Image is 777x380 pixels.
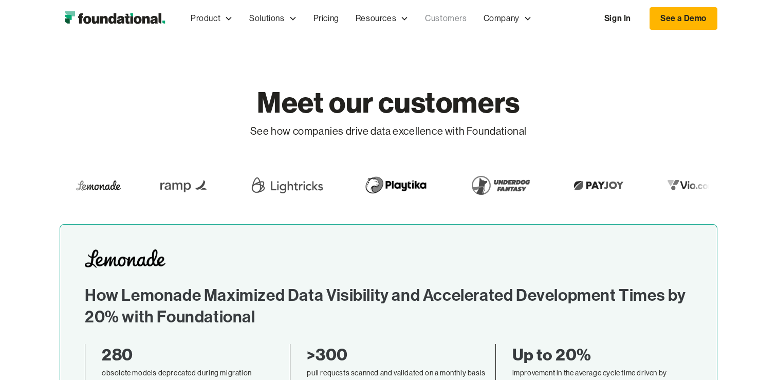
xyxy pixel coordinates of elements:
[512,344,692,366] div: Up to 20%
[250,122,527,141] p: See how companies drive data excellence with Foundational
[305,2,347,35] a: Pricing
[567,177,627,193] img: Payjoy
[75,177,119,193] img: Lemonade
[347,2,417,35] div: Resources
[307,367,487,378] div: pull requests scanned and validated on a monthly basis
[650,7,717,30] a: See a Demo
[102,344,282,366] div: 280
[85,284,692,327] h2: How Lemonade Maximized Data Visibility and Accelerated Development Times by 20% with Foundational
[307,344,487,366] div: >300
[102,367,282,378] div: obsolete models deprecated during migration
[241,2,305,35] div: Solutions
[191,12,220,25] div: Product
[475,2,540,35] div: Company
[182,2,241,35] div: Product
[152,171,214,200] img: Ramp
[484,12,520,25] div: Company
[464,171,534,200] img: Underdog Fantasy
[250,62,527,122] h1: Meet our customers
[356,12,396,25] div: Resources
[594,8,641,29] a: Sign In
[247,171,325,200] img: Lightricks
[60,8,170,29] img: Foundational Logo
[358,171,431,200] img: Playtika
[60,8,170,29] a: home
[660,177,720,193] img: Vio.com
[249,12,284,25] div: Solutions
[417,2,475,35] a: Customers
